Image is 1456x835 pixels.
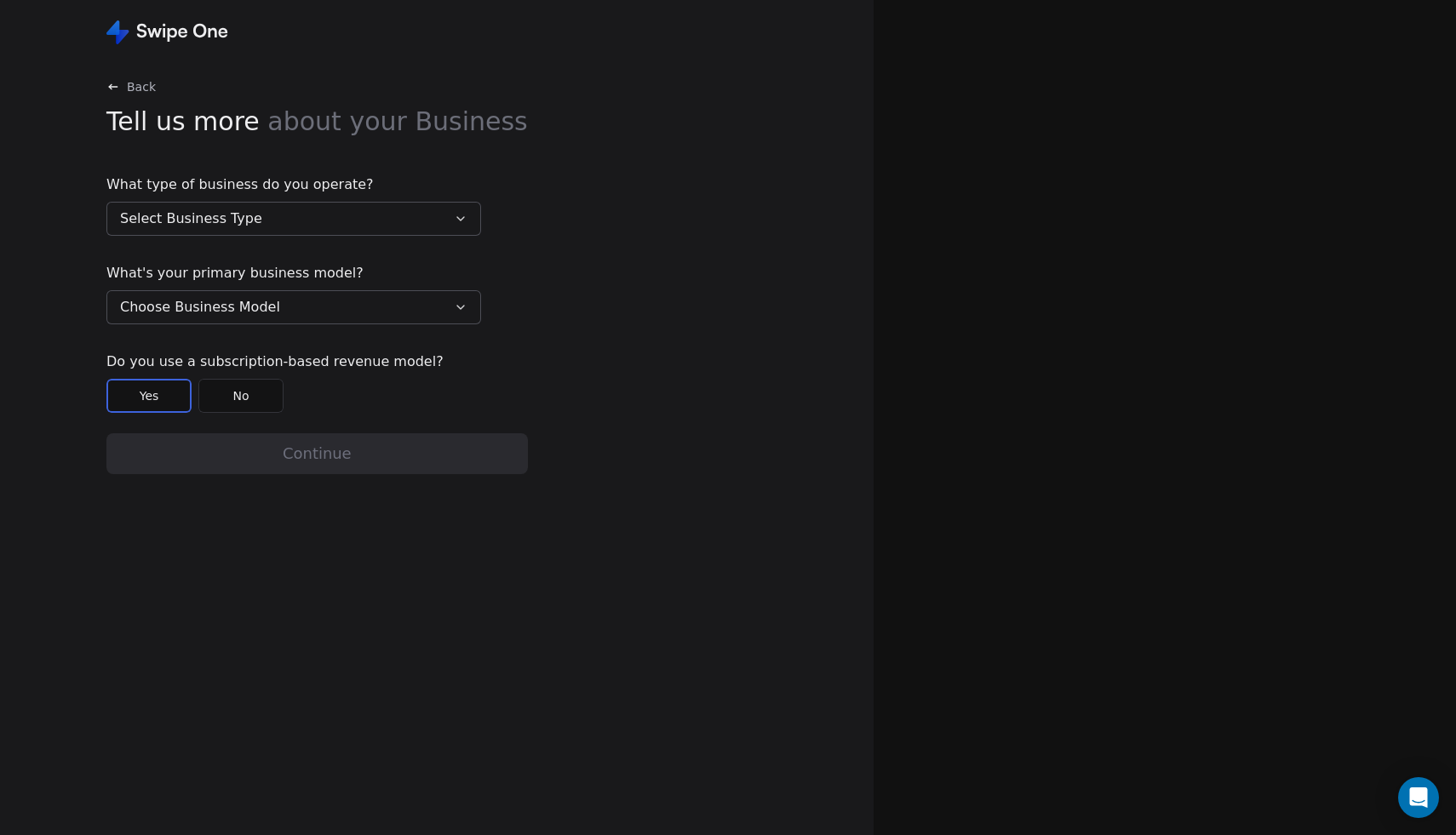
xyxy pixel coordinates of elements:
[106,433,528,474] button: Continue
[120,297,280,317] span: Choose Business Model
[106,352,481,372] span: Do you use a subscription-based revenue model?
[120,209,262,229] span: Select Business Type
[267,106,527,136] span: about your Business
[1398,777,1439,818] div: Open Intercom Messenger
[127,78,156,95] span: Back
[106,174,481,195] span: What type of business do you operate?
[106,102,528,140] span: Tell us more
[106,263,481,283] span: What's your primary business model?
